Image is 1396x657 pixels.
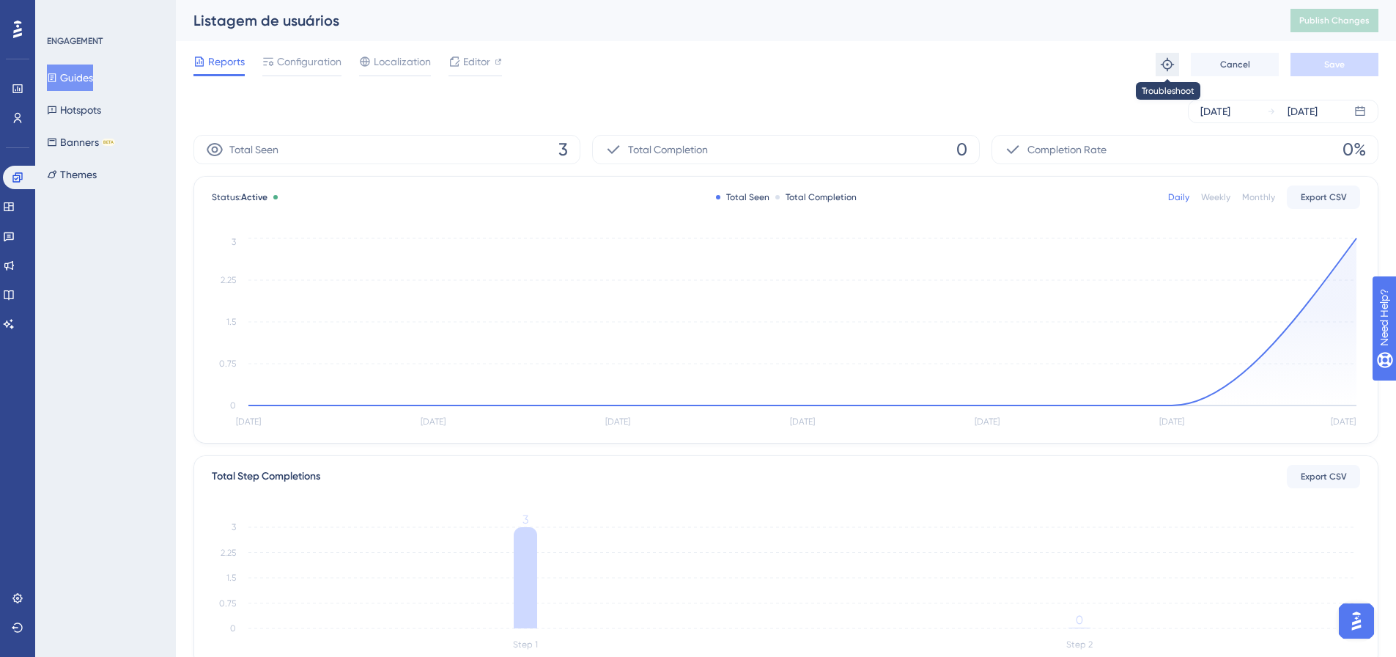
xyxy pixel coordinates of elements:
[1201,191,1230,203] div: Weekly
[1200,103,1230,120] div: [DATE]
[522,513,528,526] tspan: 3
[463,53,490,70] span: Editor
[1290,9,1378,32] button: Publish Changes
[221,275,236,285] tspan: 2.25
[208,53,245,70] span: Reports
[47,35,103,47] div: ENGAGEMENT
[1287,186,1360,209] button: Export CSV
[226,573,236,583] tspan: 1.5
[956,138,967,161] span: 0
[1301,471,1347,482] span: Export CSV
[775,191,857,203] div: Total Completion
[232,237,236,247] tspan: 3
[1324,59,1345,70] span: Save
[628,141,708,158] span: Total Completion
[374,53,431,70] span: Localization
[1301,191,1347,203] span: Export CSV
[1331,416,1356,427] tspan: [DATE]
[1287,465,1360,488] button: Export CSV
[1076,613,1083,627] tspan: 0
[230,400,236,411] tspan: 0
[47,161,97,188] button: Themes
[219,598,236,609] tspan: 0.75
[605,416,630,427] tspan: [DATE]
[47,129,115,155] button: BannersBETA
[558,138,568,161] span: 3
[421,416,446,427] tspan: [DATE]
[221,548,236,558] tspan: 2.25
[219,359,236,369] tspan: 0.75
[975,416,1000,427] tspan: [DATE]
[47,65,93,91] button: Guides
[513,639,538,650] tspan: Step 1
[1343,138,1366,161] span: 0%
[193,10,1254,31] div: Listagem de usuários
[1027,141,1107,158] span: Completion Rate
[1288,103,1318,120] div: [DATE]
[1191,53,1279,76] button: Cancel
[1242,191,1275,203] div: Monthly
[102,139,115,146] div: BETA
[1066,639,1093,650] tspan: Step 2
[47,97,101,123] button: Hotspots
[232,522,236,532] tspan: 3
[212,191,267,203] span: Status:
[1220,59,1250,70] span: Cancel
[277,53,341,70] span: Configuration
[226,317,236,327] tspan: 1.5
[212,468,320,485] div: Total Step Completions
[1299,15,1370,26] span: Publish Changes
[790,416,815,427] tspan: [DATE]
[229,141,278,158] span: Total Seen
[34,4,92,21] span: Need Help?
[236,416,261,427] tspan: [DATE]
[241,192,267,202] span: Active
[1168,191,1189,203] div: Daily
[716,191,769,203] div: Total Seen
[230,623,236,634] tspan: 0
[1159,416,1184,427] tspan: [DATE]
[1334,599,1378,643] iframe: UserGuiding AI Assistant Launcher
[1290,53,1378,76] button: Save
